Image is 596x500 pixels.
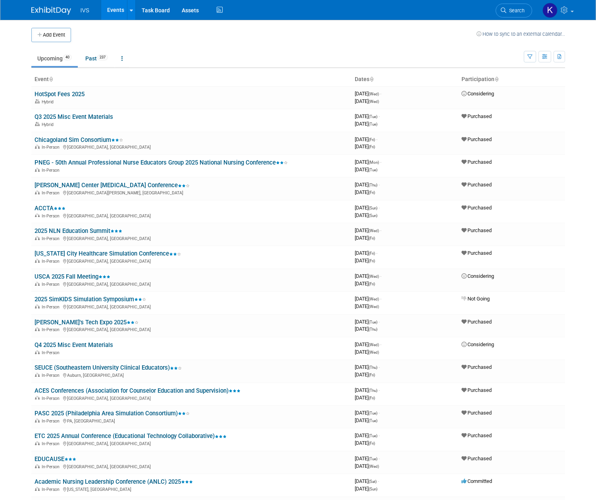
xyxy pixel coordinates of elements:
[369,457,377,461] span: (Tue)
[461,387,492,393] span: Purchased
[461,455,492,461] span: Purchased
[355,98,379,104] span: [DATE]
[369,320,377,324] span: (Tue)
[42,99,56,105] span: Hybrid
[376,136,377,142] span: -
[355,136,377,142] span: [DATE]
[42,190,62,196] span: In-Person
[35,486,348,492] div: [US_STATE], [GEOGRAPHIC_DATA]
[31,7,71,15] img: ExhibitDay
[35,258,348,264] div: [GEOGRAPHIC_DATA], [GEOGRAPHIC_DATA]
[369,373,375,377] span: (Fri)
[496,4,532,17] a: Search
[369,76,373,82] a: Sort by Start Date
[506,8,525,14] span: Search
[461,273,494,279] span: Considering
[35,327,40,331] img: In-Person Event
[369,487,377,491] span: (Sun)
[35,145,40,149] img: In-Person Event
[369,441,375,446] span: (Fri)
[369,206,377,210] span: (Sun)
[35,227,122,234] a: 2025 NLN Education Summit
[79,51,114,66] a: Past237
[355,182,380,188] span: [DATE]
[35,319,138,326] a: [PERSON_NAME]'s Tech Expo 2025
[369,343,379,347] span: (Wed)
[42,373,62,378] span: In-Person
[369,259,375,263] span: (Fri)
[355,205,380,211] span: [DATE]
[461,319,492,325] span: Purchased
[369,274,379,279] span: (Wed)
[355,189,375,195] span: [DATE]
[35,304,40,308] img: In-Person Event
[369,236,375,240] span: (Fri)
[35,463,348,469] div: [GEOGRAPHIC_DATA], [GEOGRAPHIC_DATA]
[369,327,377,331] span: (Thu)
[35,250,181,257] a: [US_STATE] City Healthcare Simulation Conference
[369,419,377,423] span: (Tue)
[461,432,492,438] span: Purchased
[355,235,375,241] span: [DATE]
[477,31,565,37] a: How to sync to an external calendar...
[378,478,379,484] span: -
[31,73,352,86] th: Event
[369,282,375,286] span: (Fri)
[49,76,53,82] a: Sort by Event Name
[379,182,380,188] span: -
[355,486,377,492] span: [DATE]
[369,411,377,415] span: (Tue)
[35,91,85,98] a: HotSpot Fees 2025
[369,434,377,438] span: (Tue)
[379,387,380,393] span: -
[35,113,113,120] a: Q3 2025 Misc Event Materials
[42,168,62,173] span: In-Person
[369,388,377,393] span: (Thu)
[35,440,348,446] div: [GEOGRAPHIC_DATA], [GEOGRAPHIC_DATA]
[355,113,380,119] span: [DATE]
[355,143,375,149] span: [DATE]
[461,113,492,119] span: Purchased
[461,410,492,416] span: Purchased
[35,410,190,417] a: PASC 2025 (Philadelphia Area Simulation Consortium)
[461,136,492,142] span: Purchased
[369,464,379,469] span: (Wed)
[542,3,558,18] img: Karl Fauerbach
[355,326,377,332] span: [DATE]
[42,122,56,127] span: Hybrid
[35,259,40,263] img: In-Person Event
[461,182,492,188] span: Purchased
[35,432,227,440] a: ETC 2025 Annual Conference (Educational Technology Collaborative)
[42,259,62,264] span: In-Person
[35,282,40,286] img: In-Person Event
[42,145,62,150] span: In-Person
[35,189,348,196] div: [GEOGRAPHIC_DATA][PERSON_NAME], [GEOGRAPHIC_DATA]
[355,250,377,256] span: [DATE]
[379,205,380,211] span: -
[369,168,377,172] span: (Tue)
[355,91,381,97] span: [DATE]
[35,396,40,400] img: In-Person Event
[35,281,348,287] div: [GEOGRAPHIC_DATA], [GEOGRAPHIC_DATA]
[369,183,377,187] span: (Thu)
[35,455,76,463] a: EDUCAUSE
[35,143,348,150] div: [GEOGRAPHIC_DATA], [GEOGRAPHIC_DATA]
[369,145,375,149] span: (Fri)
[461,364,492,370] span: Purchased
[369,350,379,355] span: (Wed)
[42,282,62,287] span: In-Person
[369,479,377,484] span: (Sat)
[355,478,379,484] span: [DATE]
[355,296,381,302] span: [DATE]
[380,296,381,302] span: -
[63,54,72,60] span: 40
[35,419,40,422] img: In-Person Event
[355,417,377,423] span: [DATE]
[31,51,78,66] a: Upcoming40
[35,205,65,212] a: ACCTA
[369,122,377,126] span: (Tue)
[379,319,380,325] span: -
[380,91,381,97] span: -
[35,417,348,424] div: PA, [GEOGRAPHIC_DATA]
[35,395,348,401] div: [GEOGRAPHIC_DATA], [GEOGRAPHIC_DATA]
